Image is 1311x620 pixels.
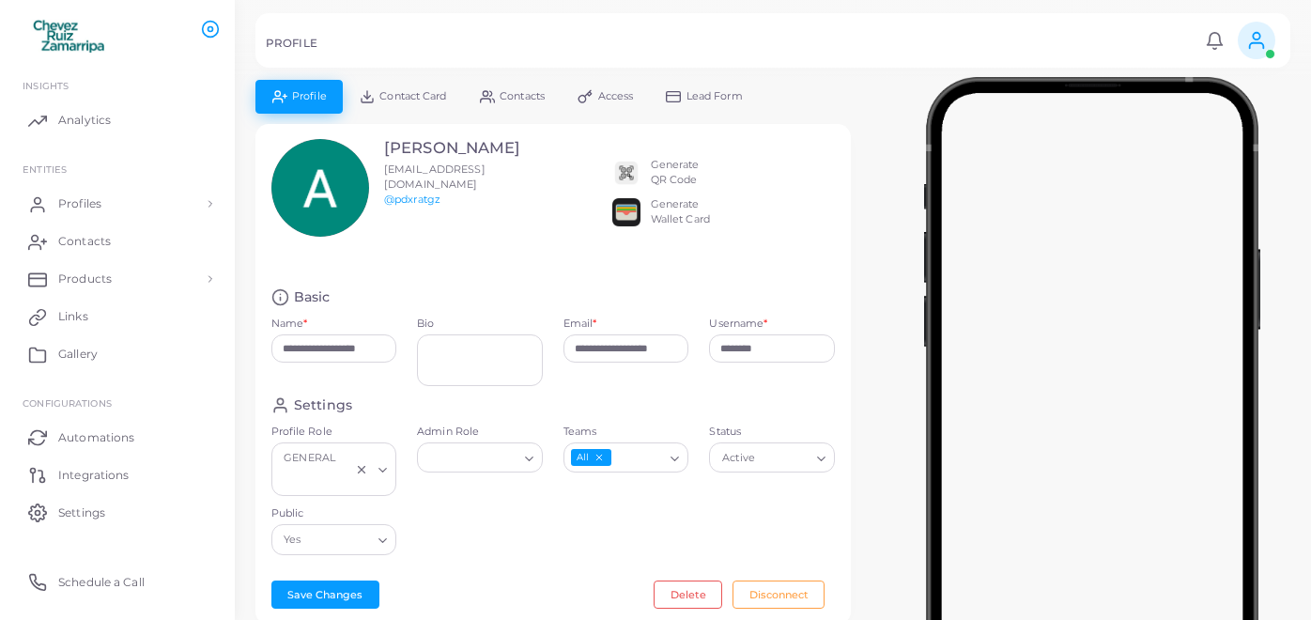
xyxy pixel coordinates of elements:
[271,425,397,440] label: Profile Role
[612,198,640,226] img: apple-wallet.png
[760,448,810,469] input: Search for option
[58,504,105,521] span: Settings
[294,396,352,414] h4: Settings
[709,425,835,440] label: Status
[14,260,221,298] a: Products
[271,581,379,609] button: Save Changes
[719,449,757,469] span: Active
[384,163,486,191] span: [EMAIL_ADDRESS][DOMAIN_NAME]
[58,346,98,363] span: Gallery
[14,493,221,531] a: Settings
[280,471,351,491] input: Search for option
[23,163,67,175] span: ENTITIES
[271,506,397,521] label: Public
[23,80,69,91] span: INSIGHTS
[384,139,520,158] h3: [PERSON_NAME]
[23,397,112,409] span: Configurations
[733,581,825,609] button: Disconnect
[271,524,397,554] div: Search for option
[58,271,112,287] span: Products
[58,112,111,129] span: Analytics
[417,317,543,332] label: Bio
[305,530,371,550] input: Search for option
[266,37,317,50] h5: PROFILE
[709,442,835,473] div: Search for option
[709,317,767,332] label: Username
[563,317,597,332] label: Email
[14,223,221,260] a: Contacts
[593,451,606,464] button: Deselect All
[14,563,221,600] a: Schedule a Call
[14,418,221,456] a: Automations
[14,335,221,373] a: Gallery
[282,449,338,468] span: GENERAL
[294,288,331,306] h4: Basic
[355,462,368,477] button: Clear Selected
[271,317,308,332] label: Name
[58,308,88,325] span: Links
[271,442,397,496] div: Search for option
[58,233,111,250] span: Contacts
[612,159,640,187] img: qr2.png
[14,298,221,335] a: Links
[417,442,543,473] div: Search for option
[58,429,134,446] span: Automations
[17,18,121,53] img: logo
[384,193,440,206] a: @pdxratgz
[14,456,221,493] a: Integrations
[500,91,545,101] span: Contacts
[686,91,743,101] span: Lead Form
[563,442,689,473] div: Search for option
[651,158,700,188] div: Generate QR Code
[613,448,663,469] input: Search for option
[292,91,327,101] span: Profile
[417,425,543,440] label: Admin Role
[571,449,611,467] span: All
[58,195,101,212] span: Profiles
[563,425,689,440] label: Teams
[58,467,129,484] span: Integrations
[14,101,221,139] a: Analytics
[282,531,304,550] span: Yes
[379,91,446,101] span: Contact Card
[598,91,634,101] span: Access
[58,574,145,591] span: Schedule a Call
[425,448,517,469] input: Search for option
[14,185,221,223] a: Profiles
[651,197,710,227] div: Generate Wallet Card
[654,581,722,609] button: Delete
